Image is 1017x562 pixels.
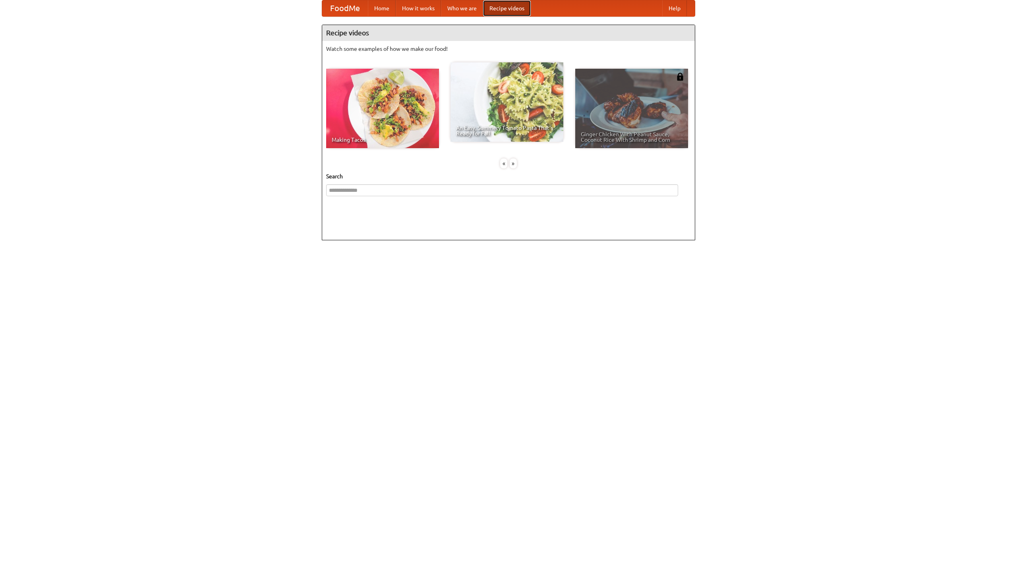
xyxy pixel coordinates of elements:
h4: Recipe videos [322,25,695,41]
a: Making Tacos [326,69,439,148]
a: Home [368,0,396,16]
img: 483408.png [676,73,684,81]
div: « [500,158,507,168]
p: Watch some examples of how we make our food! [326,45,691,53]
a: Who we are [441,0,483,16]
a: FoodMe [322,0,368,16]
a: An Easy, Summery Tomato Pasta That's Ready for Fall [450,62,563,142]
a: How it works [396,0,441,16]
span: Making Tacos [332,137,433,143]
div: » [510,158,517,168]
h5: Search [326,172,691,180]
a: Help [662,0,687,16]
a: Recipe videos [483,0,531,16]
span: An Easy, Summery Tomato Pasta That's Ready for Fall [456,125,558,136]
